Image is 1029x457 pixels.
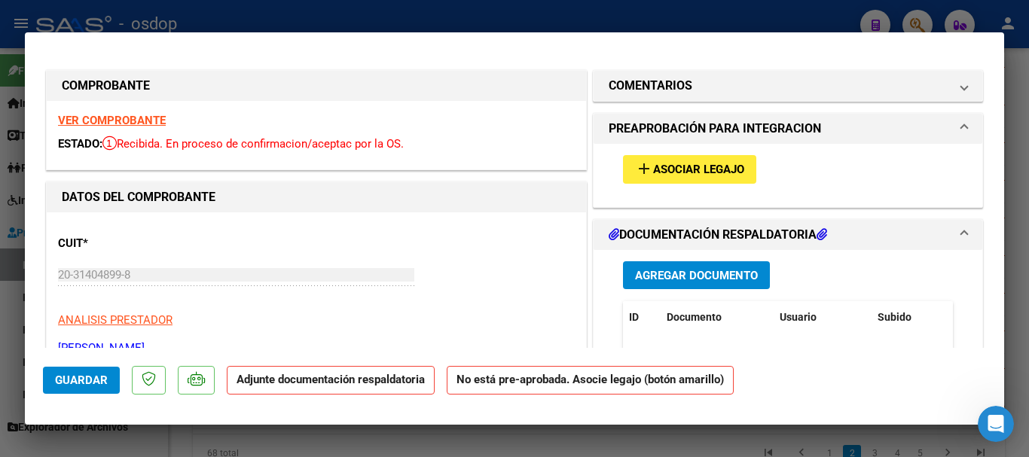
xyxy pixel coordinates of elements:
[623,261,770,289] button: Agregar Documento
[58,340,575,357] p: [PERSON_NAME]
[623,155,756,183] button: Asociar Legajo
[978,406,1014,442] iframe: Intercom live chat
[58,137,102,151] span: ESTADO:
[947,301,1022,334] datatable-header-cell: Acción
[780,311,817,323] span: Usuario
[594,71,982,101] mat-expansion-panel-header: COMENTARIOS
[55,373,108,387] span: Guardar
[594,220,982,250] mat-expansion-panel-header: DOCUMENTACIÓN RESPALDATORIA
[609,77,692,95] h1: COMENTARIOS
[609,226,827,244] h1: DOCUMENTACIÓN RESPALDATORIA
[237,373,425,386] strong: Adjunte documentación respaldatoria
[661,301,774,334] datatable-header-cell: Documento
[62,78,150,93] strong: COMPROBANTE
[58,235,213,252] p: CUIT
[667,311,722,323] span: Documento
[62,190,215,204] strong: DATOS DEL COMPROBANTE
[653,163,744,177] span: Asociar Legajo
[609,120,821,138] h1: PREAPROBACIÓN PARA INTEGRACION
[635,269,758,282] span: Agregar Documento
[43,367,120,394] button: Guardar
[447,366,734,395] strong: No está pre-aprobada. Asocie legajo (botón amarillo)
[878,311,911,323] span: Subido
[58,114,166,127] a: VER COMPROBANTE
[774,301,872,334] datatable-header-cell: Usuario
[102,137,404,151] span: Recibida. En proceso de confirmacion/aceptac por la OS.
[872,301,947,334] datatable-header-cell: Subido
[629,311,639,323] span: ID
[594,114,982,144] mat-expansion-panel-header: PREAPROBACIÓN PARA INTEGRACION
[635,160,653,178] mat-icon: add
[594,144,982,206] div: PREAPROBACIÓN PARA INTEGRACION
[58,313,173,327] span: ANALISIS PRESTADOR
[623,301,661,334] datatable-header-cell: ID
